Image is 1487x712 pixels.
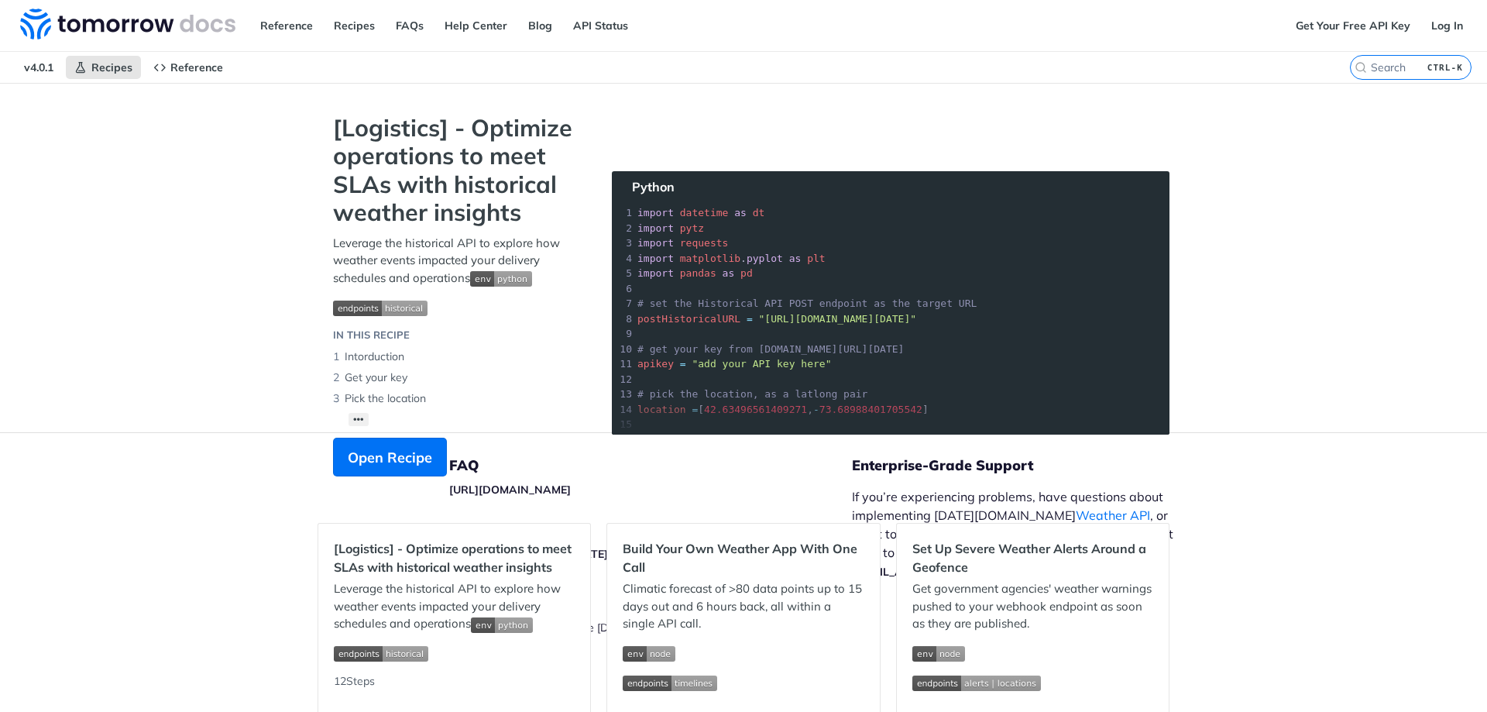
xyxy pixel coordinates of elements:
span: Expand image [471,616,533,631]
span: Expand image [333,298,581,316]
img: Tomorrow.io Weather API Docs [20,9,235,40]
p: Leverage the historical API to explore how weather events impacted your delivery schedules and op... [333,235,581,287]
div: IN THIS RECIPE [333,328,410,343]
strong: [Logistics] - Optimize operations to meet SLAs with historical weather insights [333,114,581,227]
li: Pick the location [333,388,581,409]
a: FAQs [387,14,432,37]
span: Expand image [912,673,1153,691]
p: Get government agencies' weather warnings pushed to your webhook endpoint as soon as they are pub... [912,580,1153,633]
a: Recipes [325,14,383,37]
span: Expand image [912,645,1153,662]
p: Climatic forecast of >80 data points up to 15 days out and 6 hours back, all within a single API ... [623,580,864,633]
span: Open Recipe [348,447,432,468]
a: Blog [520,14,561,37]
span: Expand image [623,645,864,662]
span: Recipes [91,60,132,74]
a: Recipes [66,56,141,79]
a: Weather API [1076,507,1150,523]
a: Reference [252,14,321,37]
img: env [470,271,532,287]
span: Expand image [334,645,575,662]
span: Expand image [623,673,864,691]
a: Log In [1423,14,1472,37]
kbd: CTRL-K [1423,60,1467,75]
img: endpoint [334,646,428,662]
img: env [471,617,533,633]
img: endpoint [333,301,428,316]
a: Help Center [436,14,516,37]
span: v4.0.1 [15,56,62,79]
button: Open Recipe [333,438,447,476]
img: env [623,646,675,662]
button: ••• [349,413,369,426]
li: Intorduction [333,346,581,367]
a: Get Your Free API Key [1287,14,1419,37]
svg: Search [1355,61,1367,74]
h2: Set Up Severe Weather Alerts Around a Geofence [912,539,1153,576]
h2: [Logistics] - Optimize operations to meet SLAs with historical weather insights [334,539,575,576]
img: env [912,646,965,662]
span: Reference [170,60,223,74]
img: endpoint [912,676,1041,691]
li: Get your key [333,367,581,388]
img: endpoint [623,676,717,691]
h2: Build Your Own Weather App With One Call [623,539,864,576]
h5: Release Notes [449,521,852,539]
p: Leverage the historical API to explore how weather events impacted your delivery schedules and op... [334,580,575,633]
span: Expand image [470,270,532,285]
a: Reference [145,56,232,79]
a: API Status [565,14,637,37]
